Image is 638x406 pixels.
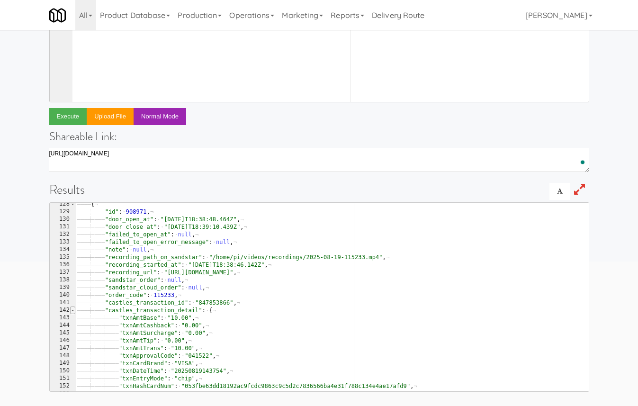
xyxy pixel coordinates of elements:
[50,382,76,390] div: 152
[50,329,76,337] div: 145
[50,253,76,261] div: 135
[50,216,76,223] div: 130
[50,269,76,276] div: 137
[50,231,76,238] div: 132
[49,7,66,24] img: Micromart
[50,261,76,269] div: 136
[50,223,76,231] div: 131
[50,208,76,216] div: 129
[50,360,76,367] div: 149
[50,299,76,307] div: 141
[87,108,134,125] button: Upload file
[50,375,76,382] div: 151
[50,314,76,322] div: 143
[49,130,589,143] h4: Shareable Link:
[134,108,186,125] button: Normal Mode
[50,344,76,352] div: 147
[50,200,76,208] div: 128
[49,108,87,125] button: Execute
[50,307,76,314] div: 142
[49,183,589,197] h1: Results
[50,238,76,246] div: 133
[50,390,76,397] div: 153
[50,352,76,360] div: 148
[50,246,76,253] div: 134
[50,322,76,329] div: 144
[50,284,76,291] div: 139
[50,291,76,299] div: 140
[49,148,589,172] textarea: To enrich screen reader interactions, please activate Accessibility in Grammarly extension settings
[50,337,76,344] div: 146
[50,276,76,284] div: 138
[50,367,76,375] div: 150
